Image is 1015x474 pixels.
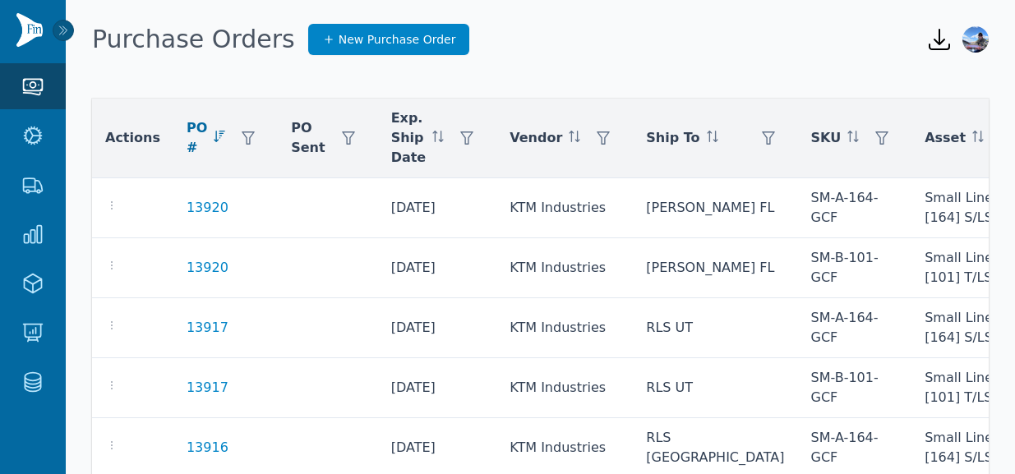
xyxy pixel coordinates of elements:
[187,118,207,158] span: PO #
[378,358,497,418] td: [DATE]
[187,198,228,218] a: 13920
[496,238,633,298] td: KTM Industries
[187,438,228,458] a: 13916
[378,298,497,358] td: [DATE]
[391,108,427,168] span: Exp. Ship Date
[105,128,160,148] span: Actions
[378,238,497,298] td: [DATE]
[798,358,912,418] td: SM-B-101-GCF
[962,26,989,53] img: Garrett McMullen
[496,298,633,358] td: KTM Industries
[291,118,325,158] span: PO Sent
[378,178,497,238] td: [DATE]
[496,178,633,238] td: KTM Industries
[339,31,456,48] span: New Purchase Order
[925,128,966,148] span: Asset
[187,258,228,278] a: 13920
[633,178,797,238] td: [PERSON_NAME] FL
[16,13,43,47] img: Finventory
[633,238,797,298] td: [PERSON_NAME] FL
[496,358,633,418] td: KTM Industries
[798,298,912,358] td: SM-A-164-GCF
[633,298,797,358] td: RLS UT
[92,25,295,54] h1: Purchase Orders
[187,378,228,398] a: 13917
[187,318,228,338] a: 13917
[510,128,562,148] span: Vendor
[811,128,842,148] span: SKU
[798,178,912,238] td: SM-A-164-GCF
[633,358,797,418] td: RLS UT
[646,128,699,148] span: Ship To
[798,238,912,298] td: SM-B-101-GCF
[308,24,470,55] a: New Purchase Order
